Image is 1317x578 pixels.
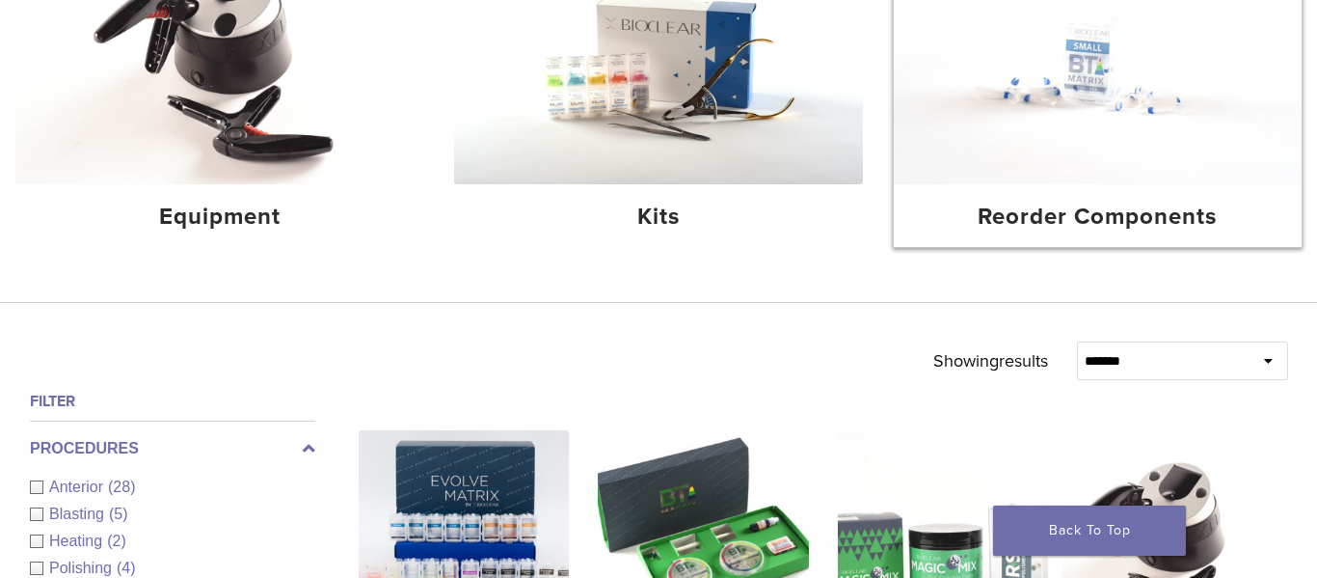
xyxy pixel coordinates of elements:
span: Anterior [49,479,108,495]
span: (28) [108,479,135,495]
p: Showing results [933,342,1048,382]
h4: Equipment [31,200,408,234]
a: Back To Top [993,506,1186,556]
span: Heating [49,533,107,549]
span: Blasting [49,506,109,522]
h4: Filter [30,390,315,413]
span: (5) [109,506,128,522]
span: (4) [117,560,136,576]
label: Procedures [30,437,315,460]
h4: Reorder Components [909,200,1286,234]
span: (2) [107,533,126,549]
span: Polishing [49,560,117,576]
h4: Kits [470,200,847,234]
